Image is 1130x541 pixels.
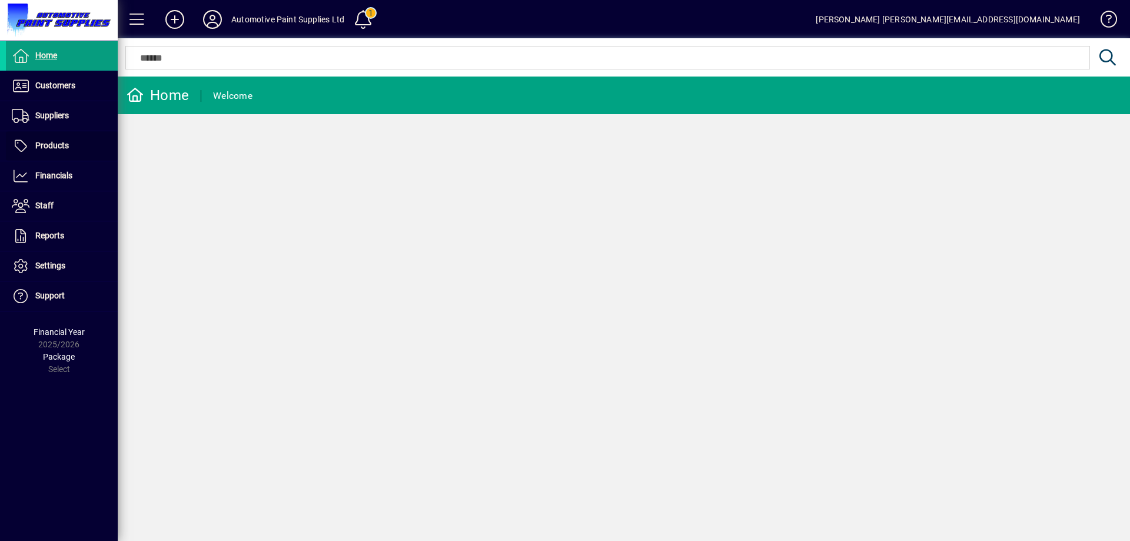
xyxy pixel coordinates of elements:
[127,86,189,105] div: Home
[156,9,194,30] button: Add
[194,9,231,30] button: Profile
[6,191,118,221] a: Staff
[35,141,69,150] span: Products
[34,327,85,337] span: Financial Year
[6,131,118,161] a: Products
[231,10,344,29] div: Automotive Paint Supplies Ltd
[35,201,54,210] span: Staff
[35,81,75,90] span: Customers
[43,352,75,361] span: Package
[6,71,118,101] a: Customers
[6,161,118,191] a: Financials
[35,291,65,300] span: Support
[35,231,64,240] span: Reports
[6,281,118,311] a: Support
[6,221,118,251] a: Reports
[35,171,72,180] span: Financials
[213,87,252,105] div: Welcome
[6,251,118,281] a: Settings
[35,111,69,120] span: Suppliers
[1092,2,1115,41] a: Knowledge Base
[35,51,57,60] span: Home
[6,101,118,131] a: Suppliers
[816,10,1080,29] div: [PERSON_NAME] [PERSON_NAME][EMAIL_ADDRESS][DOMAIN_NAME]
[35,261,65,270] span: Settings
